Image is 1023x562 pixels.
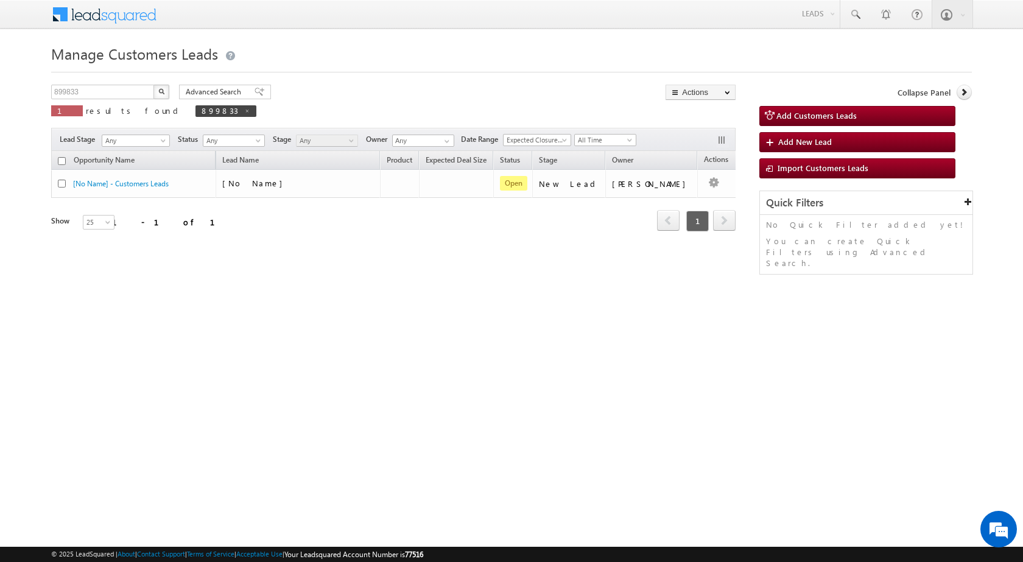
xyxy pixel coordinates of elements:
[776,110,857,121] span: Add Customers Leads
[426,155,487,164] span: Expected Deal Size
[73,179,169,188] a: [No Name] - Customers Leads
[778,136,832,147] span: Add New Lead
[222,178,289,188] span: [No Name]
[112,215,230,229] div: 1 - 1 of 1
[216,153,265,169] span: Lead Name
[51,549,423,560] span: © 2025 LeadSquared | | | | |
[203,135,261,146] span: Any
[158,88,164,94] img: Search
[102,135,170,147] a: Any
[297,135,354,146] span: Any
[503,134,571,146] a: Expected Closure Date
[236,550,283,558] a: Acceptable Use
[74,155,135,164] span: Opportunity Name
[68,153,141,169] a: Opportunity Name
[178,134,203,145] span: Status
[766,236,966,269] p: You can create Quick Filters using Advanced Search.
[118,550,135,558] a: About
[575,135,633,146] span: All Time
[461,134,503,145] span: Date Range
[86,105,183,116] span: results found
[83,215,114,230] a: 25
[102,135,166,146] span: Any
[500,176,527,191] span: Open
[539,178,600,189] div: New Lead
[284,550,423,559] span: Your Leadsquared Account Number is
[420,153,493,169] a: Expected Deal Size
[760,191,972,215] div: Quick Filters
[612,155,633,164] span: Owner
[405,550,423,559] span: 77516
[494,153,526,169] a: Status
[387,155,412,164] span: Product
[504,135,567,146] span: Expected Closure Date
[612,178,692,189] div: [PERSON_NAME]
[539,155,557,164] span: Stage
[137,550,185,558] a: Contact Support
[51,216,73,227] div: Show
[58,157,66,165] input: Check all records
[203,135,265,147] a: Any
[766,219,966,230] p: No Quick Filter added yet!
[686,211,709,231] span: 1
[366,134,392,145] span: Owner
[657,211,680,231] a: prev
[713,211,736,231] a: next
[778,163,868,173] span: Import Customers Leads
[574,134,636,146] a: All Time
[438,135,453,147] a: Show All Items
[60,134,100,145] span: Lead Stage
[296,135,358,147] a: Any
[187,550,234,558] a: Terms of Service
[186,86,245,97] span: Advanced Search
[713,210,736,231] span: next
[202,105,238,116] span: 899833
[698,153,734,169] span: Actions
[51,44,218,63] span: Manage Customers Leads
[533,153,563,169] a: Stage
[666,85,736,100] button: Actions
[273,134,296,145] span: Stage
[57,105,77,116] span: 1
[392,135,454,147] input: Type to Search
[898,87,951,98] span: Collapse Panel
[83,217,116,228] span: 25
[657,210,680,231] span: prev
